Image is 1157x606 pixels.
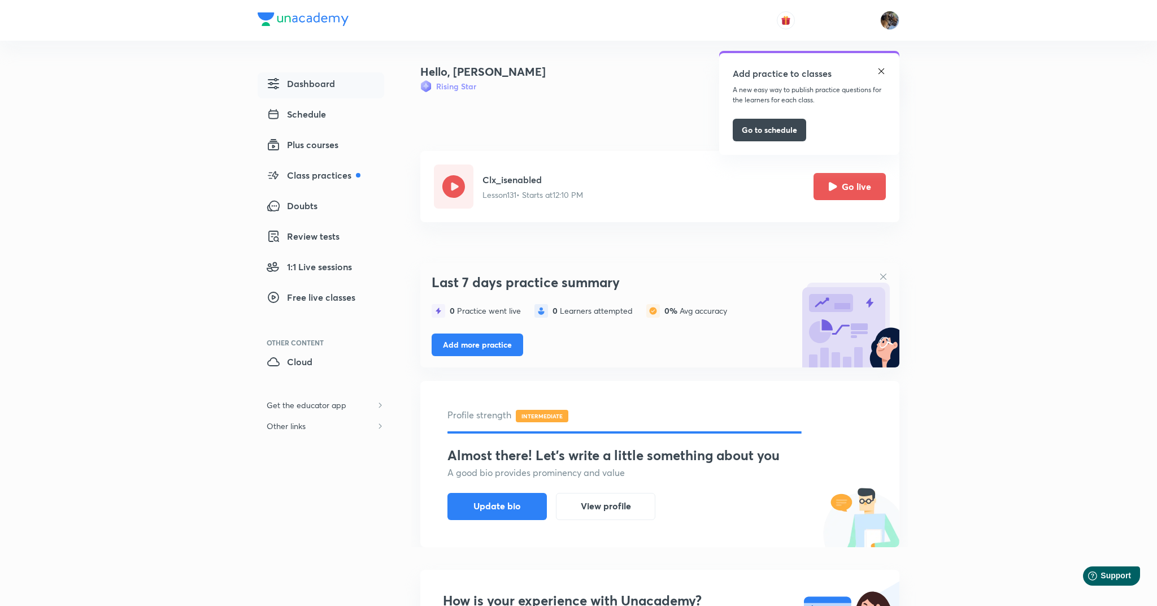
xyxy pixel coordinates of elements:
h5: Add practice to classes [733,67,832,80]
p: A new easy way to publish practice questions for the learners for each class. [733,85,886,105]
img: close [877,67,886,76]
span: Plus courses [267,138,338,151]
img: Company Logo [258,12,349,26]
h6: Rising Star [436,80,476,92]
iframe: Help widget launcher [1056,562,1145,594]
div: Learners attempted [553,306,633,315]
div: Other Content [267,339,384,346]
a: Schedule [258,103,384,129]
h5: Clx_isenabled [482,173,583,187]
a: 1:1 Live sessions [258,256,384,282]
a: Company Logo [258,12,349,29]
img: bg [798,266,899,367]
img: Badge [420,80,432,92]
span: Dashboard [267,77,335,90]
button: Go to schedule [733,119,806,141]
span: Free live classes [267,291,355,304]
span: Cloud [267,355,312,369]
img: Chayan Mehta [880,11,899,30]
span: Doubts [267,199,317,213]
h6: Get the educator app [258,395,355,415]
img: statistics [432,304,445,318]
h5: A good bio provides prominency and value [447,466,872,479]
div: Avg accuracy [664,306,727,315]
h4: Hello, [PERSON_NAME] [420,63,546,80]
span: Class practices [267,168,360,182]
span: INTERMEDIATE [516,410,568,422]
h6: Other links [258,415,315,436]
a: Plus courses [258,133,384,159]
button: Add more practice [432,334,523,356]
h5: Profile strength [447,408,872,422]
button: Go live [814,173,886,200]
img: statistics [534,304,548,318]
a: Doubts [258,194,384,220]
span: 0% [664,305,680,316]
a: Class practices [258,164,384,190]
a: Free live classes [258,286,384,312]
a: Cloud [258,350,384,376]
span: 0 [553,305,560,316]
img: statistics [646,304,660,318]
img: avatar [781,15,791,25]
button: Update bio [447,493,547,520]
a: Dashboard [258,72,384,98]
button: View profile [556,493,655,520]
span: Review tests [267,230,340,243]
span: 1:1 Live sessions [267,260,352,274]
span: Schedule [267,107,326,121]
h3: Almost there! Let's write a little something about you [447,447,872,464]
button: avatar [777,11,795,29]
span: 0 [450,305,457,316]
p: Lesson 131 • Starts at 12:10 PM [482,189,583,201]
a: Review tests [258,225,384,251]
h3: Last 7 days practice summary [432,274,792,291]
div: Practice went live [450,306,521,315]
